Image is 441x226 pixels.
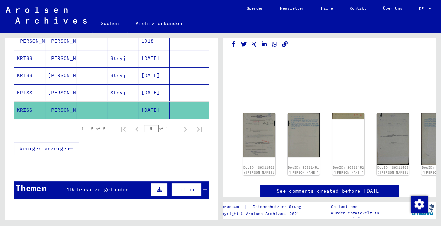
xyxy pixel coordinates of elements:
[138,33,170,50] mat-cell: 1918
[288,166,319,174] a: DocID: 86311451 ([PERSON_NAME])
[107,67,138,84] mat-cell: Stryj
[45,102,76,119] mat-cell: [PERSON_NAME]
[127,15,191,32] a: Archiv erkunden
[410,201,435,218] img: yv_logo.png
[144,125,179,132] div: of 1
[271,40,278,49] button: Share on WhatsApp
[377,113,409,165] img: 001.jpg
[331,197,409,210] p: Die Arolsen Archives Online-Collections
[411,196,428,213] img: Zustimmung ändern
[107,50,138,67] mat-cell: Stryj
[217,203,244,210] a: Impressum
[14,50,45,67] mat-cell: KRISS
[138,67,170,84] mat-cell: [DATE]
[45,67,76,84] mat-cell: [PERSON_NAME]
[217,210,309,217] p: Copyright © Arolsen Archives, 2021
[138,84,170,101] mat-cell: [DATE]
[14,33,45,50] mat-cell: [PERSON_NAME]
[130,122,144,136] button: Previous page
[138,102,170,119] mat-cell: [DATE]
[192,122,206,136] button: Last page
[70,186,129,193] span: Datensätze gefunden
[332,113,364,119] img: 001.jpg
[45,50,76,67] mat-cell: [PERSON_NAME]
[281,40,289,49] button: Copy link
[247,203,309,210] a: Datenschutzerklärung
[45,84,76,101] mat-cell: [PERSON_NAME]
[138,50,170,67] mat-cell: [DATE]
[243,113,275,157] img: 001.jpg
[16,182,47,194] div: Themen
[288,113,320,157] img: 002.jpg
[240,40,248,49] button: Share on Twitter
[92,15,127,33] a: Suchen
[411,196,427,212] div: Zustimmung ändern
[81,126,105,132] div: 1 – 5 of 5
[14,67,45,84] mat-cell: KRISS
[243,166,275,174] a: DocID: 86311451 ([PERSON_NAME])
[107,84,138,101] mat-cell: Stryj
[230,40,237,49] button: Share on Facebook
[261,40,268,49] button: Share on LinkedIn
[14,84,45,101] mat-cell: KRISS
[217,203,309,210] div: |
[6,7,87,24] img: Arolsen_neg.svg
[67,186,70,193] span: 1
[116,122,130,136] button: First page
[277,187,382,195] a: See comments created before [DATE]
[333,166,364,174] a: DocID: 86311452 ([PERSON_NAME])
[14,102,45,119] mat-cell: KRISS
[377,166,409,174] a: DocID: 86311453 ([PERSON_NAME])
[45,33,76,50] mat-cell: [PERSON_NAME]
[331,210,409,222] p: wurden entwickelt in Partnerschaft mit
[251,40,258,49] button: Share on Xing
[14,142,79,155] button: Weniger anzeigen
[419,6,426,11] span: DE
[177,186,196,193] span: Filter
[171,183,202,196] button: Filter
[179,122,192,136] button: Next page
[20,145,69,152] span: Weniger anzeigen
